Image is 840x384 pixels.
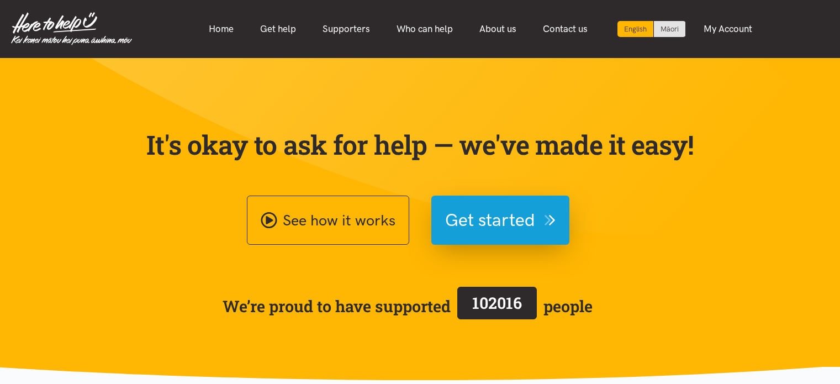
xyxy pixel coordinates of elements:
[472,292,522,313] span: 102016
[383,17,466,41] a: Who can help
[617,21,654,37] div: Current language
[445,206,535,234] span: Get started
[11,12,132,45] img: Home
[451,285,543,328] a: 102016
[431,196,569,245] button: Get started
[530,17,601,41] a: Contact us
[223,285,593,328] span: We’re proud to have supported people
[466,17,530,41] a: About us
[309,17,383,41] a: Supporters
[690,17,765,41] a: My Account
[144,129,696,161] p: It's okay to ask for help — we've made it easy!
[196,17,247,41] a: Home
[247,196,409,245] a: See how it works
[247,17,309,41] a: Get help
[617,21,686,37] div: Language toggle
[654,21,685,37] a: Switch to Te Reo Māori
